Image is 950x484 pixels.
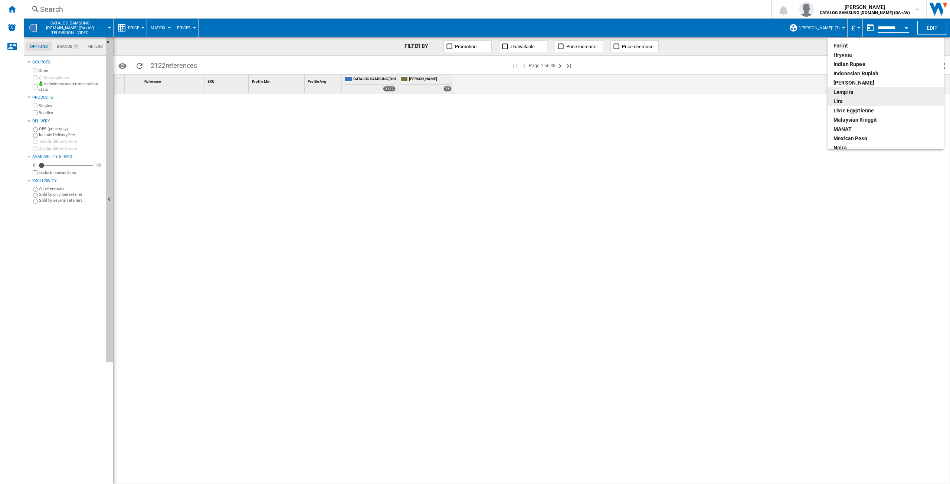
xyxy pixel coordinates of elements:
[833,98,938,105] div: lira
[833,42,938,49] div: Forint
[833,70,938,77] div: Indonesian Rupiah
[833,144,938,151] div: Naira
[833,60,938,68] div: Indian rupee
[833,79,938,86] div: [PERSON_NAME]
[833,107,938,114] div: livre égyptienne
[833,88,938,96] div: lempira
[833,135,938,142] div: Mexican peso
[833,125,938,133] div: MANAT
[833,51,938,59] div: Hryvnia
[833,116,938,124] div: Malaysian Ringgit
